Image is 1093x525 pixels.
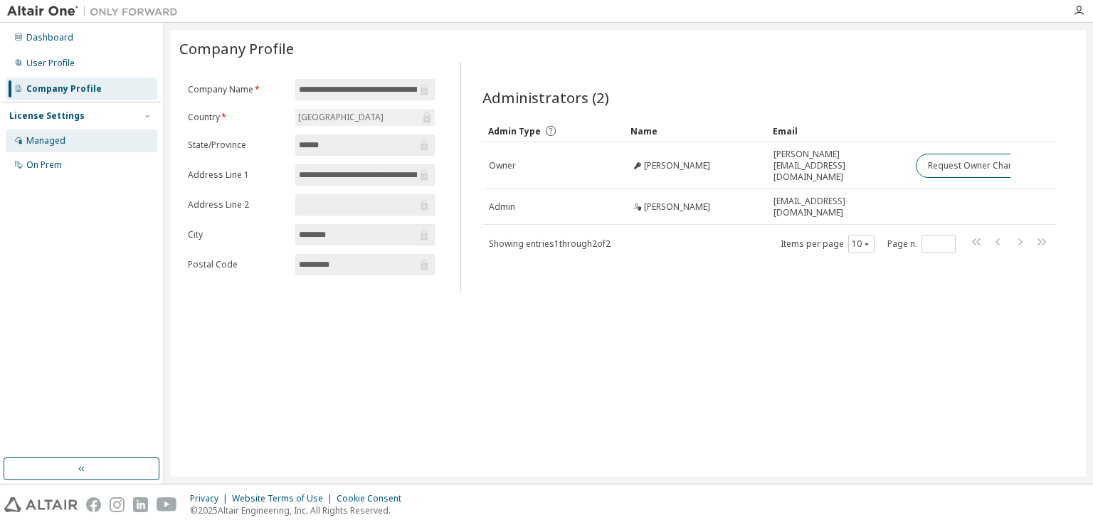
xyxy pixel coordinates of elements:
[296,110,386,125] div: [GEOGRAPHIC_DATA]
[482,87,609,107] span: Administrators (2)
[179,38,294,58] span: Company Profile
[916,154,1036,178] button: Request Owner Change
[157,497,177,512] img: youtube.svg
[232,493,337,504] div: Website Terms of Use
[644,160,710,171] span: [PERSON_NAME]
[188,169,287,181] label: Address Line 1
[26,32,73,43] div: Dashboard
[190,493,232,504] div: Privacy
[188,139,287,151] label: State/Province
[188,84,287,95] label: Company Name
[86,497,101,512] img: facebook.svg
[773,149,903,183] span: [PERSON_NAME][EMAIL_ADDRESS][DOMAIN_NAME]
[852,238,871,250] button: 10
[337,493,410,504] div: Cookie Consent
[188,229,287,240] label: City
[133,497,148,512] img: linkedin.svg
[489,201,515,213] span: Admin
[773,120,904,142] div: Email
[773,196,903,218] span: [EMAIL_ADDRESS][DOMAIN_NAME]
[26,83,102,95] div: Company Profile
[7,4,185,18] img: Altair One
[26,58,75,69] div: User Profile
[4,497,78,512] img: altair_logo.svg
[489,238,611,250] span: Showing entries 1 through 2 of 2
[489,160,516,171] span: Owner
[644,201,710,213] span: [PERSON_NAME]
[295,109,435,126] div: [GEOGRAPHIC_DATA]
[488,125,541,137] span: Admin Type
[188,199,287,211] label: Address Line 2
[188,112,287,123] label: Country
[188,259,287,270] label: Postal Code
[26,135,65,147] div: Managed
[110,497,125,512] img: instagram.svg
[9,110,85,122] div: License Settings
[26,159,62,171] div: On Prem
[630,120,761,142] div: Name
[781,235,875,253] span: Items per page
[887,235,956,253] span: Page n.
[190,504,410,516] p: © 2025 Altair Engineering, Inc. All Rights Reserved.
